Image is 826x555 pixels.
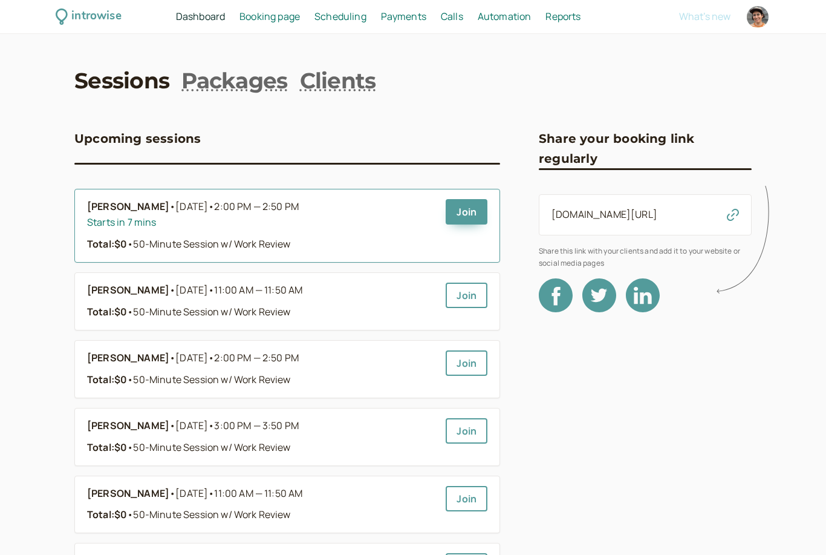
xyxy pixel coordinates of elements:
a: Booking page [239,9,300,25]
span: • [208,283,214,297]
span: [DATE] [175,350,299,366]
span: • [169,283,175,298]
h3: Share your booking link regularly [539,129,752,168]
a: Automation [478,9,532,25]
span: Reports [545,10,580,23]
button: What's new [679,11,730,22]
div: Starts in 7 mins [87,215,436,231]
span: What's new [679,10,730,23]
iframe: Chat Widget [766,497,826,555]
a: introwise [56,7,122,26]
strong: Total: $0 [87,305,127,318]
a: Scheduling [314,9,366,25]
strong: Total: $0 [87,508,127,521]
a: Clients [300,65,376,96]
span: 2:00 PM — 2:50 PM [214,200,299,213]
span: Share this link with your clients and add it to your website or social media pages [539,245,752,269]
span: 3:00 PM — 3:50 PM [214,419,299,432]
a: Join [446,350,487,376]
a: Join [446,199,487,225]
span: 50-Minute Session w/ Work Review [127,508,290,521]
b: [PERSON_NAME] [87,486,169,502]
span: • [127,305,133,318]
span: 11:00 AM — 11:50 AM [214,283,302,297]
span: Scheduling [314,10,366,23]
span: • [169,418,175,434]
span: • [208,487,214,500]
a: Join [446,418,487,444]
a: Dashboard [176,9,225,25]
span: [DATE] [175,199,299,215]
span: • [127,237,133,251]
span: • [208,351,214,364]
span: • [208,200,214,213]
span: Automation [478,10,532,23]
span: • [169,350,175,366]
span: • [127,508,133,521]
a: [PERSON_NAME]•[DATE]•2:00 PM — 2:50 PMTotal:$0•50-Minute Session w/ Work Review [87,350,436,388]
span: 2:00 PM — 2:50 PM [214,351,299,364]
b: [PERSON_NAME] [87,350,169,366]
span: 50-Minute Session w/ Work Review [127,237,290,251]
a: [PERSON_NAME]•[DATE]•11:00 AM — 11:50 AMTotal:$0•50-Minute Session w/ Work Review [87,486,436,524]
a: Join [446,486,487,511]
a: [DOMAIN_NAME][URL] [551,208,657,221]
span: [DATE] [175,283,302,298]
span: • [169,199,175,215]
a: Account [745,4,770,30]
h3: Upcoming sessions [74,129,201,148]
span: • [127,373,133,386]
span: 11:00 AM — 11:50 AM [214,487,302,500]
strong: Total: $0 [87,373,127,386]
a: Join [446,283,487,308]
span: • [208,419,214,432]
div: introwise [71,7,121,26]
a: Sessions [74,65,169,96]
b: [PERSON_NAME] [87,418,169,434]
span: Dashboard [176,10,225,23]
a: [PERSON_NAME]•[DATE]•2:00 PM — 2:50 PMStarts in 7 minsTotal:$0•50-Minute Session w/ Work Review [87,199,436,252]
span: • [169,486,175,502]
strong: Total: $0 [87,237,127,251]
span: Booking page [239,10,300,23]
span: [DATE] [175,418,299,434]
span: • [127,441,133,454]
strong: Total: $0 [87,441,127,454]
span: 50-Minute Session w/ Work Review [127,441,290,454]
a: [PERSON_NAME]•[DATE]•11:00 AM — 11:50 AMTotal:$0•50-Minute Session w/ Work Review [87,283,436,320]
a: Reports [545,9,580,25]
span: Payments [381,10,426,23]
a: [PERSON_NAME]•[DATE]•3:00 PM — 3:50 PMTotal:$0•50-Minute Session w/ Work Review [87,418,436,456]
span: [DATE] [175,486,302,502]
b: [PERSON_NAME] [87,199,169,215]
a: Calls [441,9,463,25]
a: Payments [381,9,426,25]
span: 50-Minute Session w/ Work Review [127,305,290,318]
a: Packages [181,65,287,96]
b: [PERSON_NAME] [87,283,169,298]
span: 50-Minute Session w/ Work Review [127,373,290,386]
span: Calls [441,10,463,23]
